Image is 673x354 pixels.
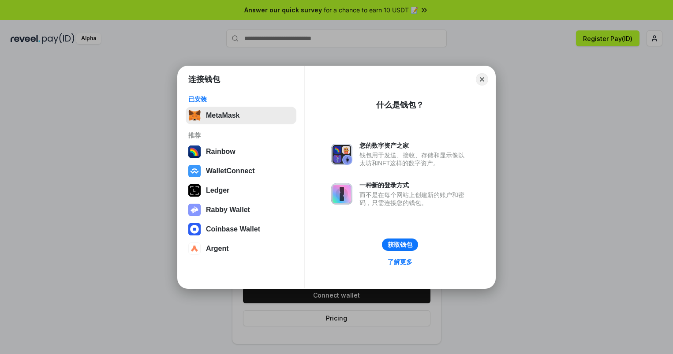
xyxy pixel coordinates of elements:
div: Rabby Wallet [206,206,250,214]
div: 获取钱包 [388,241,412,249]
img: svg+xml,%3Csvg%20width%3D%2228%22%20height%3D%2228%22%20viewBox%3D%220%200%2028%2028%22%20fill%3D... [188,223,201,235]
img: svg+xml,%3Csvg%20xmlns%3D%22http%3A%2F%2Fwww.w3.org%2F2000%2Fsvg%22%20fill%3D%22none%22%20viewBox... [331,144,352,165]
button: Coinbase Wallet [186,220,296,238]
img: svg+xml,%3Csvg%20xmlns%3D%22http%3A%2F%2Fwww.w3.org%2F2000%2Fsvg%22%20fill%3D%22none%22%20viewBox... [188,204,201,216]
button: Close [476,73,488,86]
img: svg+xml,%3Csvg%20xmlns%3D%22http%3A%2F%2Fwww.w3.org%2F2000%2Fsvg%22%20fill%3D%22none%22%20viewBox... [331,183,352,205]
div: 了解更多 [388,258,412,266]
a: 了解更多 [382,256,418,268]
img: svg+xml,%3Csvg%20width%3D%2228%22%20height%3D%2228%22%20viewBox%3D%220%200%2028%2028%22%20fill%3D... [188,165,201,177]
img: svg+xml,%3Csvg%20width%3D%2228%22%20height%3D%2228%22%20viewBox%3D%220%200%2028%2028%22%20fill%3D... [188,242,201,255]
div: 钱包用于发送、接收、存储和显示像以太坊和NFT这样的数字资产。 [359,151,469,167]
img: svg+xml,%3Csvg%20width%3D%22120%22%20height%3D%22120%22%20viewBox%3D%220%200%20120%20120%22%20fil... [188,145,201,158]
div: Coinbase Wallet [206,225,260,233]
div: WalletConnect [206,167,255,175]
div: 一种新的登录方式 [359,181,469,189]
div: 已安装 [188,95,294,103]
div: 而不是在每个网站上创建新的账户和密码，只需连接您的钱包。 [359,191,469,207]
img: svg+xml,%3Csvg%20xmlns%3D%22http%3A%2F%2Fwww.w3.org%2F2000%2Fsvg%22%20width%3D%2228%22%20height%3... [188,184,201,197]
div: Argent [206,245,229,253]
div: 您的数字资产之家 [359,142,469,149]
button: Rabby Wallet [186,201,296,219]
button: Ledger [186,182,296,199]
button: 获取钱包 [382,238,418,251]
h1: 连接钱包 [188,74,220,85]
img: svg+xml,%3Csvg%20fill%3D%22none%22%20height%3D%2233%22%20viewBox%3D%220%200%2035%2033%22%20width%... [188,109,201,122]
button: Argent [186,240,296,257]
button: MetaMask [186,107,296,124]
div: Rainbow [206,148,236,156]
div: MetaMask [206,112,239,119]
div: 什么是钱包？ [376,100,424,110]
button: Rainbow [186,143,296,160]
div: 推荐 [188,131,294,139]
button: WalletConnect [186,162,296,180]
div: Ledger [206,186,229,194]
